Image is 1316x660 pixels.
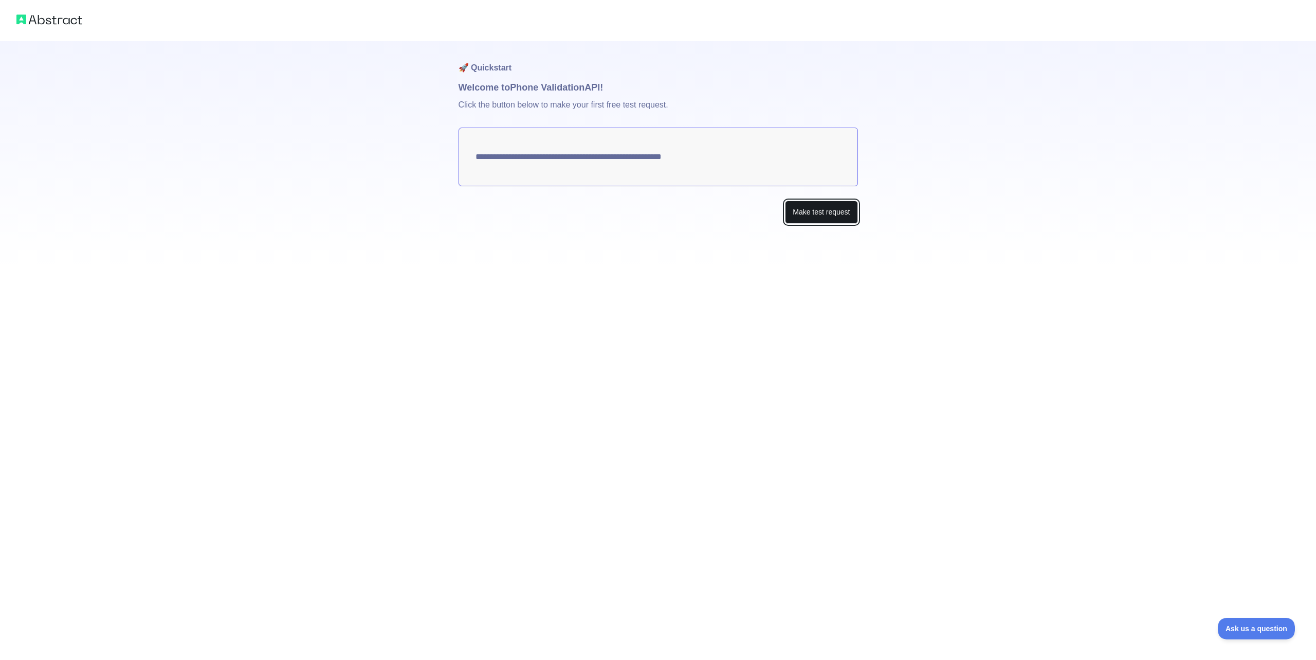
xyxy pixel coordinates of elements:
h1: 🚀 Quickstart [459,41,858,80]
iframe: Toggle Customer Support [1218,618,1295,639]
img: Abstract logo [16,12,82,27]
h1: Welcome to Phone Validation API! [459,80,858,95]
p: Click the button below to make your first free test request. [459,95,858,128]
button: Make test request [785,201,857,224]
